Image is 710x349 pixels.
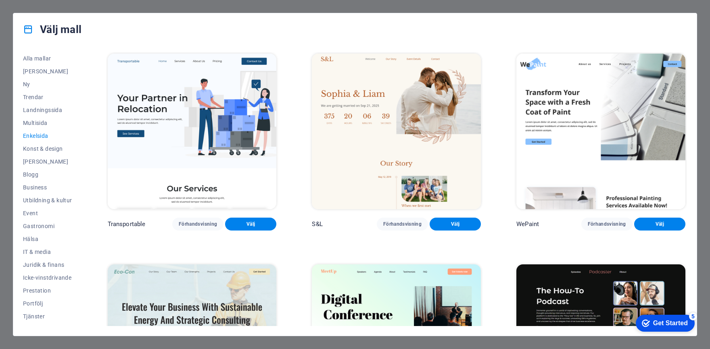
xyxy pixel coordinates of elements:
[23,274,72,281] span: Icke-vinstdrivande
[23,52,72,65] button: Alla mallar
[436,221,474,227] span: Välj
[23,249,72,255] span: IT & media
[23,94,72,100] span: Trendar
[23,223,72,229] span: Gastronomi
[23,142,72,155] button: Konst & design
[581,218,633,231] button: Förhandsvisning
[23,155,72,168] button: [PERSON_NAME]
[23,133,72,139] span: Enkelsida
[23,168,72,181] button: Blogg
[377,218,428,231] button: Förhandsvisning
[225,218,276,231] button: Välj
[23,233,72,245] button: Hälsa
[23,129,72,142] button: Enkelsida
[23,323,72,336] button: Sport och skönhet
[23,271,72,284] button: Icke-vinstdrivande
[430,218,481,231] button: Välj
[23,262,72,268] span: Juridik & finans
[23,236,72,242] span: Hälsa
[108,54,277,209] img: Transportable
[23,258,72,271] button: Juridik & finans
[588,221,626,227] span: Förhandsvisning
[23,184,72,191] span: Business
[23,313,72,320] span: Tjänster
[23,23,81,36] h4: Välj mall
[23,287,72,294] span: Prestation
[516,54,685,209] img: WePaint
[23,284,72,297] button: Prestation
[23,68,72,75] span: [PERSON_NAME]
[60,2,68,10] div: 5
[312,220,322,228] p: S&L
[634,218,685,231] button: Välj
[23,197,72,204] span: Utbildning & kultur
[23,310,72,323] button: Tjänster
[23,194,72,207] button: Utbildning & kultur
[23,91,72,104] button: Trendar
[23,65,72,78] button: [PERSON_NAME]
[179,221,217,227] span: Förhandsvisning
[23,220,72,233] button: Gastronomi
[23,78,72,91] button: Ny
[23,171,72,178] span: Blogg
[23,245,72,258] button: IT & media
[23,104,72,116] button: Landningssida
[23,55,72,62] span: Alla mallar
[383,221,422,227] span: Förhandsvisning
[108,220,146,228] p: Transportable
[23,207,72,220] button: Event
[172,218,223,231] button: Förhandsvisning
[23,297,72,310] button: Portfölj
[641,221,679,227] span: Välj
[23,181,72,194] button: Business
[24,9,58,16] div: Get Started
[23,210,72,216] span: Event
[23,116,72,129] button: Multisida
[23,81,72,87] span: Ny
[516,220,539,228] p: WePaint
[312,54,481,209] img: S&L
[23,158,72,165] span: [PERSON_NAME]
[23,107,72,113] span: Landningssida
[6,4,65,21] div: Get Started 5 items remaining, 0% complete
[23,120,72,126] span: Multisida
[232,221,270,227] span: Välj
[23,300,72,307] span: Portfölj
[23,145,72,152] span: Konst & design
